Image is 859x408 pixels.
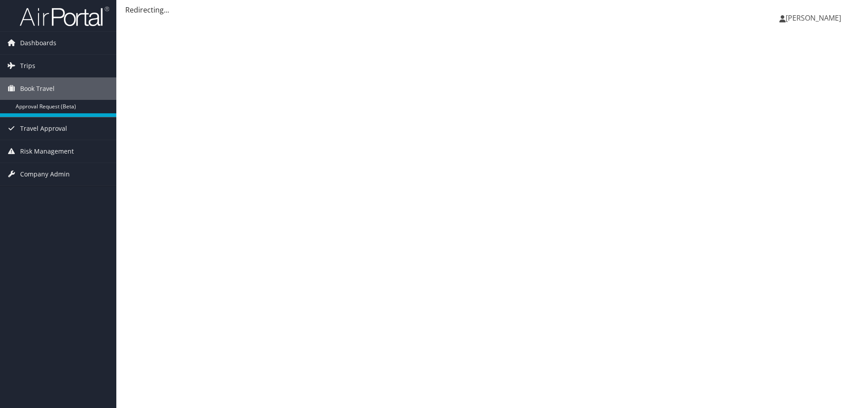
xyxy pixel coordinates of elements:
[20,77,55,100] span: Book Travel
[20,117,67,140] span: Travel Approval
[779,4,850,31] a: [PERSON_NAME]
[20,140,74,163] span: Risk Management
[20,32,56,54] span: Dashboards
[125,4,850,15] div: Redirecting...
[20,55,35,77] span: Trips
[20,6,109,27] img: airportal-logo.png
[786,13,841,23] span: [PERSON_NAME]
[20,163,70,185] span: Company Admin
